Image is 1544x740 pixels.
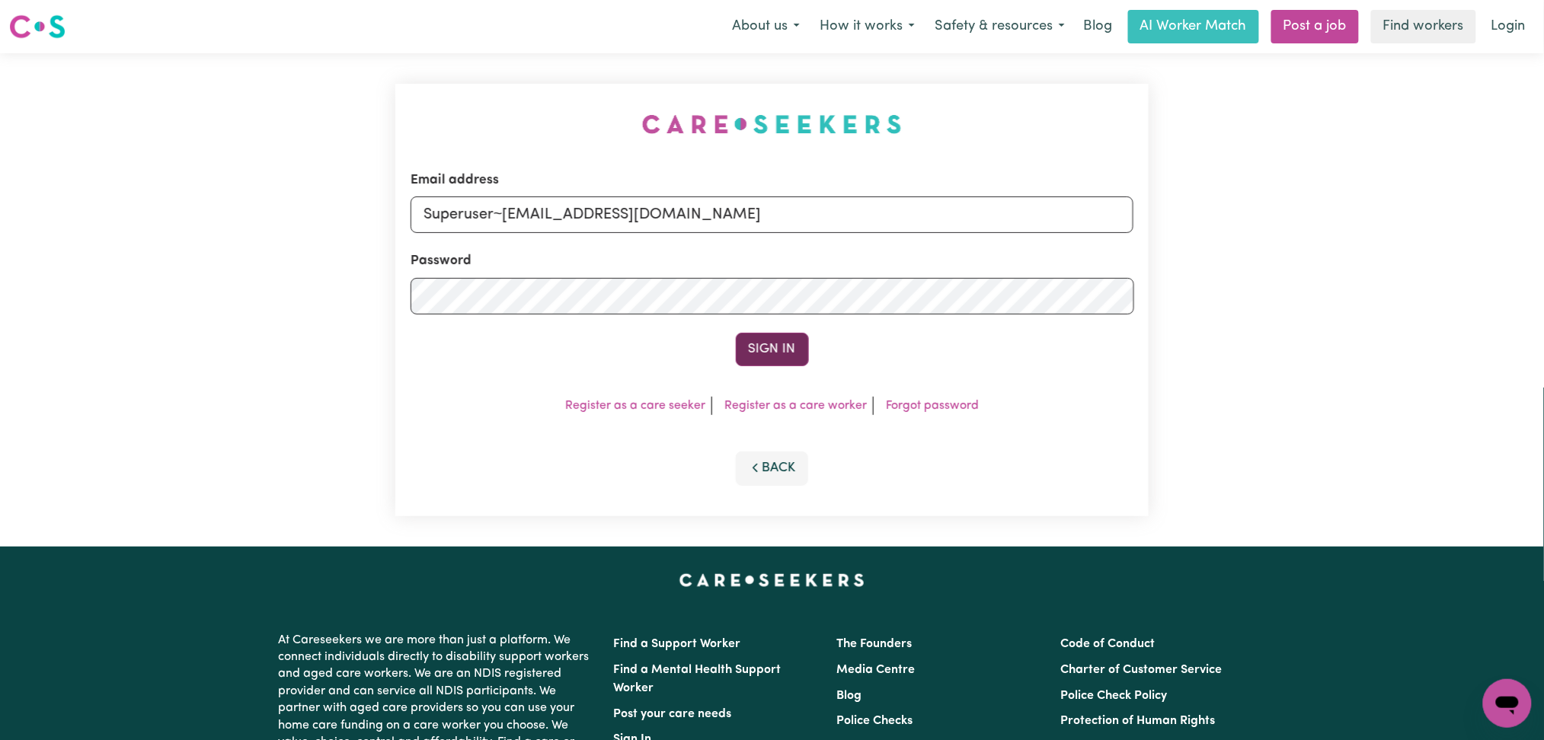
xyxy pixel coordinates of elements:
a: Blog [1075,10,1122,43]
a: Blog [837,690,862,702]
iframe: Button to launch messaging window [1483,679,1532,728]
input: Email address [411,196,1134,233]
button: How it works [810,11,925,43]
a: Login [1482,10,1535,43]
a: Media Centre [837,664,916,676]
button: Safety & resources [925,11,1075,43]
a: Police Check Policy [1060,690,1167,702]
button: About us [722,11,810,43]
button: Back [736,451,809,485]
a: Register as a care seeker [565,400,705,412]
a: Find a Mental Health Support Worker [614,664,782,694]
a: Post a job [1271,10,1359,43]
a: Post your care needs [614,708,732,720]
img: Careseekers logo [9,13,66,40]
a: The Founders [837,638,913,650]
button: Sign In [736,333,809,366]
a: Forgot password [886,400,979,412]
a: Find workers [1371,10,1476,43]
a: Protection of Human Rights [1060,715,1215,727]
a: Careseekers home page [679,574,865,586]
a: Police Checks [837,715,913,727]
a: Code of Conduct [1060,638,1155,650]
label: Email address [411,171,499,190]
a: Careseekers logo [9,9,66,44]
a: Charter of Customer Service [1060,664,1222,676]
label: Password [411,251,472,271]
a: Find a Support Worker [614,638,741,650]
a: Register as a care worker [724,400,867,412]
a: AI Worker Match [1128,10,1259,43]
